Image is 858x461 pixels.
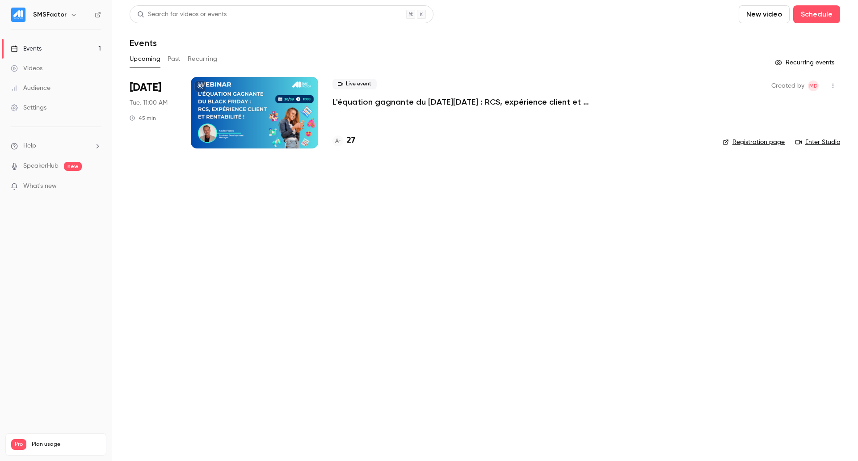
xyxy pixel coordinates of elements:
div: Audience [11,84,50,93]
button: New video [739,5,790,23]
h1: Events [130,38,157,48]
div: Events [11,44,42,53]
li: help-dropdown-opener [11,141,101,151]
span: Tue, 11:00 AM [130,98,168,107]
button: Past [168,52,181,66]
div: Videos [11,64,42,73]
span: Pro [11,439,26,450]
button: Recurring [188,52,218,66]
div: 45 min [130,114,156,122]
div: Settings [11,103,46,112]
span: MD [809,80,818,91]
a: Registration page [723,138,785,147]
button: Recurring events [771,55,840,70]
span: Help [23,141,36,151]
span: Created by [771,80,804,91]
button: Schedule [793,5,840,23]
span: [DATE] [130,80,161,95]
div: Sep 30 Tue, 11:00 AM (Europe/Paris) [130,77,177,148]
a: 27 [332,135,355,147]
h6: SMSFactor [33,10,67,19]
img: SMSFactor [11,8,25,22]
span: new [64,162,82,171]
button: Upcoming [130,52,160,66]
span: Live event [332,79,377,89]
span: Marie Delamarre [808,80,819,91]
a: Enter Studio [795,138,840,147]
span: What's new [23,182,57,191]
a: L'équation gagnante du [DATE][DATE] : RCS, expérience client et rentabilité ! [332,97,601,107]
h4: 27 [347,135,355,147]
a: SpeakerHub [23,161,59,171]
div: Search for videos or events [137,10,227,19]
span: Plan usage [32,441,101,448]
